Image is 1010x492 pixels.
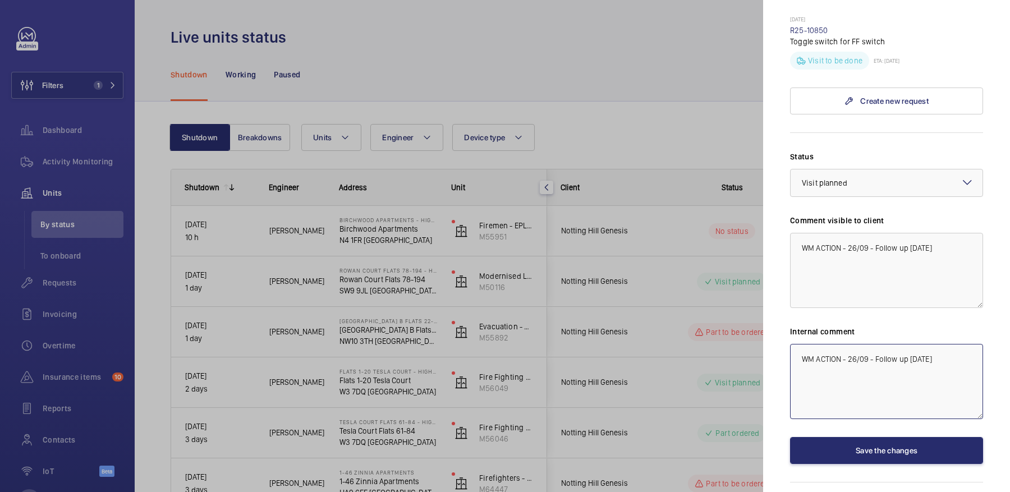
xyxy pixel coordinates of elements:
[790,26,828,35] a: R25-10850
[790,88,983,114] a: Create new request
[790,326,983,337] label: Internal comment
[790,151,983,162] label: Status
[808,55,862,66] p: Visit to be done
[790,215,983,226] label: Comment visible to client
[790,437,983,464] button: Save the changes
[869,57,899,64] p: ETA: [DATE]
[802,178,847,187] span: Visit planned
[790,36,983,47] p: Toggle switch for FF switch
[790,16,983,25] p: [DATE]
